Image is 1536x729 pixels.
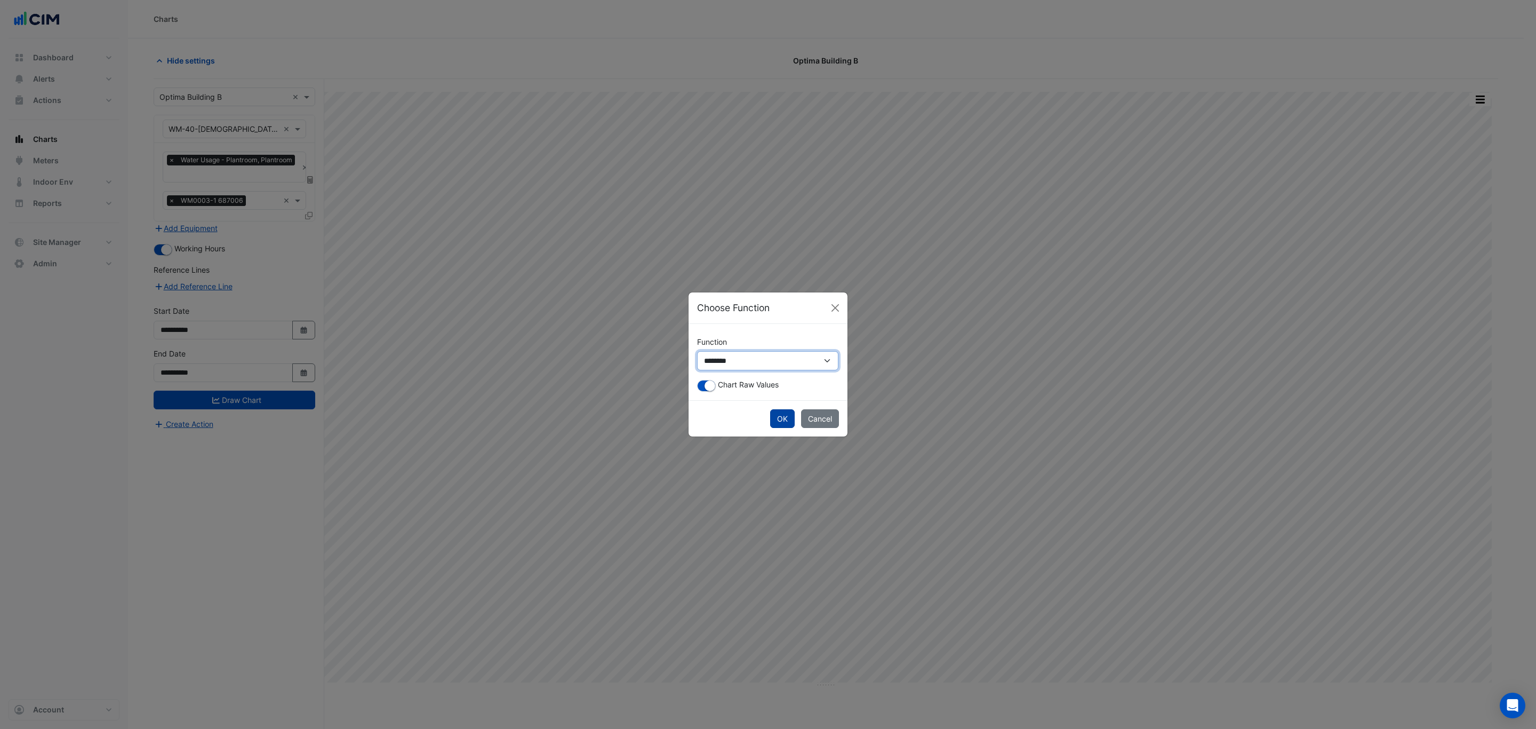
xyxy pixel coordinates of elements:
[801,409,839,428] button: Cancel
[697,301,770,315] h5: Choose Function
[718,380,779,389] span: Chart Raw Values
[1500,693,1525,718] div: Open Intercom Messenger
[770,409,795,428] button: OK
[827,300,843,316] button: Close
[697,332,727,351] label: Function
